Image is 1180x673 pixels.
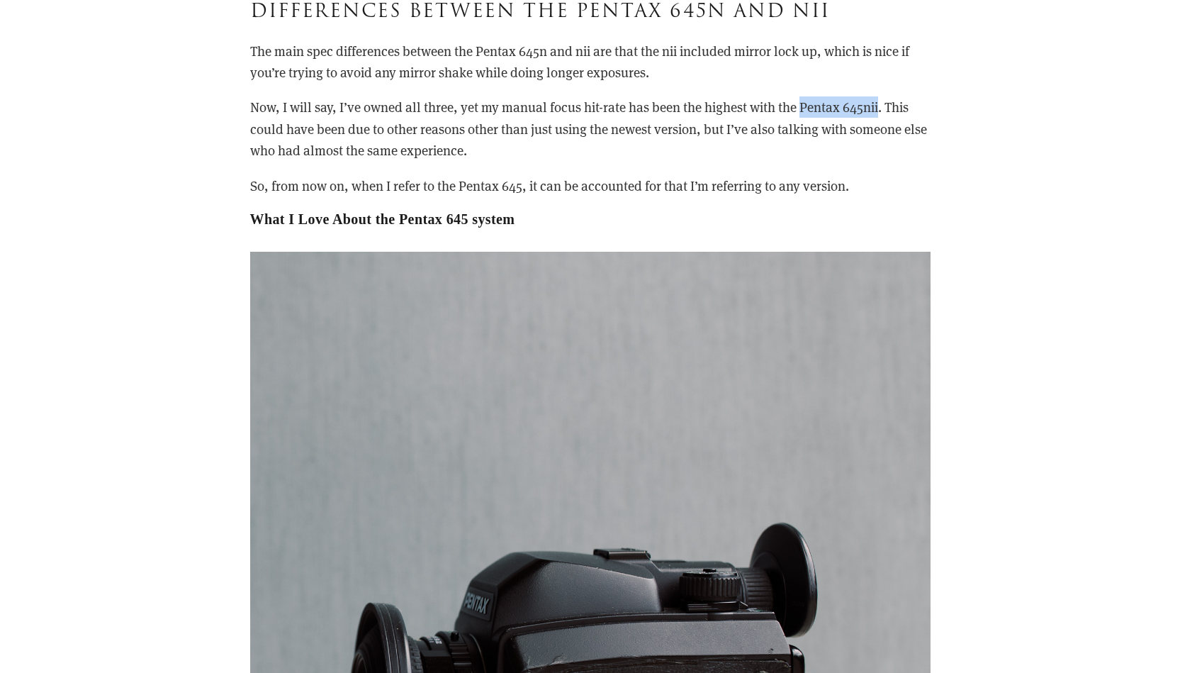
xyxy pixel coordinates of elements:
p: Now, I will say, I’ve owned all three, yet my manual focus hit-rate has been the highest with the... [250,96,931,161]
p: So, from now on, when I refer to the Pentax 645, it can be accounted for that I’m referring to an... [250,175,931,196]
p: The main spec differences between the Pentax 645n and nii are that the nii included mirror lock u... [250,40,931,84]
strong: What I Love About the Pentax 645 system [250,211,515,227]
